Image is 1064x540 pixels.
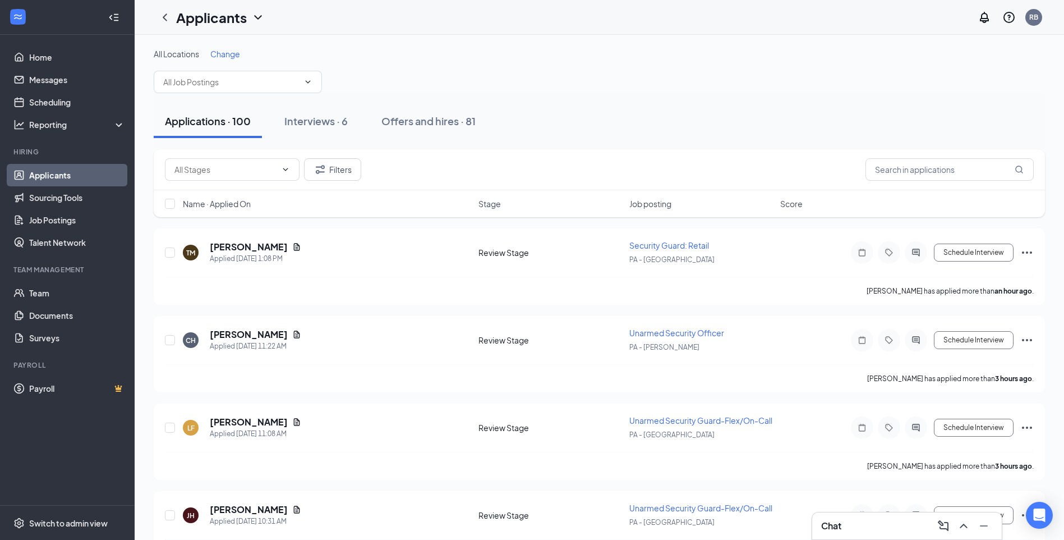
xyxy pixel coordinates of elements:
[163,76,299,88] input: All Job Postings
[29,327,125,349] a: Surveys
[821,520,841,532] h3: Chat
[995,374,1032,383] b: 3 hours ago
[629,240,709,250] span: Security Guard: Retail
[183,198,251,209] span: Name · Applied On
[855,336,869,345] svg: Note
[934,506,1014,524] button: Schedule Interview
[1029,12,1038,22] div: RB
[629,503,772,513] span: Unarmed Security Guard-Flex/On-Call
[165,114,251,128] div: Applications · 100
[978,11,991,24] svg: Notifications
[478,510,623,521] div: Review Stage
[29,304,125,327] a: Documents
[867,461,1034,471] p: [PERSON_NAME] has applied more than .
[303,77,312,86] svg: ChevronDown
[478,198,501,209] span: Stage
[934,244,1014,262] button: Schedule Interview
[629,328,724,338] span: Unarmed Security Officer
[1020,333,1034,347] svg: Ellipses
[957,519,970,533] svg: ChevronUp
[29,282,125,304] a: Team
[108,12,119,23] svg: Collapse
[210,241,288,253] h5: [PERSON_NAME]
[12,11,24,22] svg: WorkstreamLogo
[210,49,240,59] span: Change
[29,518,108,529] div: Switch to admin view
[934,517,952,535] button: ComposeMessage
[629,343,699,351] span: PA - [PERSON_NAME]
[1020,509,1034,522] svg: Ellipses
[292,418,301,427] svg: Document
[186,248,195,258] div: TM
[29,186,125,209] a: Sourcing Tools
[937,519,950,533] svg: ComposeMessage
[1002,11,1016,24] svg: QuestionInfo
[187,511,195,520] div: JH
[210,504,288,516] h5: [PERSON_NAME]
[975,517,993,535] button: Minimize
[29,119,126,130] div: Reporting
[629,431,715,439] span: PA - [GEOGRAPHIC_DATA]
[977,519,991,533] svg: Minimize
[882,248,896,257] svg: Tag
[909,511,923,520] svg: ActiveChat
[865,158,1034,181] input: Search in applications
[855,511,869,520] svg: Note
[281,165,290,174] svg: ChevronDown
[1020,421,1034,434] svg: Ellipses
[304,158,361,181] button: Filter Filters
[629,415,772,425] span: Unarmed Security Guard-Flex/On-Call
[13,518,25,529] svg: Settings
[1026,502,1053,529] div: Open Intercom Messenger
[478,422,623,433] div: Review Stage
[955,517,973,535] button: ChevronUp
[292,330,301,339] svg: Document
[210,328,288,341] h5: [PERSON_NAME]
[13,119,25,130] svg: Analysis
[29,164,125,186] a: Applicants
[909,336,923,345] svg: ActiveChat
[210,253,301,264] div: Applied [DATE] 1:08 PM
[13,147,123,157] div: Hiring
[882,511,896,520] svg: Tag
[210,428,301,440] div: Applied [DATE] 11:08 AM
[867,374,1034,383] p: [PERSON_NAME] has applied more than .
[867,286,1034,296] p: [PERSON_NAME] has applied more than .
[29,231,125,254] a: Talent Network
[29,68,125,91] a: Messages
[882,423,896,432] svg: Tag
[29,209,125,231] a: Job Postings
[154,49,199,59] span: All Locations
[29,91,125,113] a: Scheduling
[13,360,123,370] div: Payroll
[855,423,869,432] svg: Note
[994,287,1032,295] b: an hour ago
[29,377,125,400] a: PayrollCrown
[13,265,123,274] div: Team Management
[478,335,623,346] div: Review Stage
[158,11,172,24] svg: ChevronLeft
[29,46,125,68] a: Home
[855,248,869,257] svg: Note
[934,331,1014,349] button: Schedule Interview
[314,163,327,176] svg: Filter
[210,416,288,428] h5: [PERSON_NAME]
[629,518,715,527] span: PA - [GEOGRAPHIC_DATA]
[381,114,476,128] div: Offers and hires · 81
[629,198,671,209] span: Job posting
[478,247,623,258] div: Review Stage
[629,255,715,264] span: PA - [GEOGRAPHIC_DATA]
[186,336,196,345] div: CH
[909,248,923,257] svg: ActiveChat
[284,114,348,128] div: Interviews · 6
[292,242,301,251] svg: Document
[174,163,277,176] input: All Stages
[934,419,1014,437] button: Schedule Interview
[909,423,923,432] svg: ActiveChat
[882,336,896,345] svg: Tag
[995,462,1032,470] b: 3 hours ago
[210,341,301,352] div: Applied [DATE] 11:22 AM
[210,516,301,527] div: Applied [DATE] 10:31 AM
[292,505,301,514] svg: Document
